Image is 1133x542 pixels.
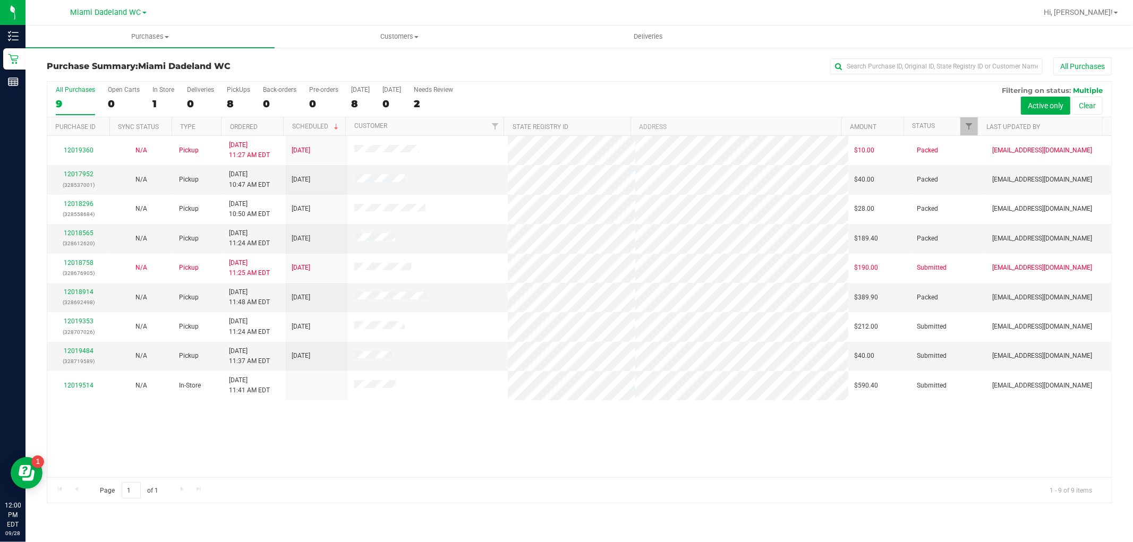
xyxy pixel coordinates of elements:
span: Packed [917,204,939,214]
a: Scheduled [292,123,340,130]
div: 8 [227,98,250,110]
span: Submitted [917,263,947,273]
span: Multiple [1073,86,1103,94]
span: [EMAIL_ADDRESS][DOMAIN_NAME] [992,381,1092,391]
span: Not Applicable [135,205,147,212]
span: [DATE] [292,322,310,332]
span: [DATE] 11:37 AM EDT [229,346,270,366]
span: Miami Dadeland WC [138,61,231,71]
a: Ordered [230,123,258,131]
div: Pre-orders [309,86,338,93]
span: [EMAIL_ADDRESS][DOMAIN_NAME] [992,292,1092,303]
span: Pickup [179,263,199,273]
input: Search Purchase ID, Original ID, State Registry ID or Customer Name... [830,58,1043,74]
span: [DATE] [292,351,310,361]
span: Filtering on status: [1002,86,1071,94]
a: 12018914 [64,288,93,296]
span: [DATE] 11:24 AM EDT [229,228,270,248]
a: Filter [960,117,978,135]
span: Customers [275,32,523,41]
span: Not Applicable [135,294,147,301]
p: (328537001) [54,180,104,190]
a: State Registry ID [513,123,568,131]
span: Pickup [179,204,199,214]
span: [EMAIL_ADDRESS][DOMAIN_NAME] [992,204,1092,214]
p: (328692498) [54,297,104,307]
a: Purchases [25,25,275,48]
span: [DATE] [292,234,310,244]
span: Pickup [179,145,199,156]
p: (328612620) [54,238,104,248]
span: Not Applicable [135,352,147,359]
span: [DATE] [292,145,310,156]
span: Not Applicable [135,147,147,154]
span: Pickup [179,351,199,361]
span: [EMAIL_ADDRESS][DOMAIN_NAME] [992,351,1092,361]
span: [DATE] 10:47 AM EDT [229,169,270,190]
span: $28.00 [855,204,875,214]
span: Hi, [PERSON_NAME]! [1044,8,1113,16]
span: [DATE] [292,204,310,214]
div: 1 [152,98,174,110]
span: [EMAIL_ADDRESS][DOMAIN_NAME] [992,263,1092,273]
span: [EMAIL_ADDRESS][DOMAIN_NAME] [992,234,1092,244]
span: Pickup [179,175,199,185]
div: 2 [414,98,453,110]
a: 12019353 [64,317,93,325]
span: Packed [917,292,939,303]
button: N/A [135,292,147,303]
span: $190.00 [855,263,879,273]
p: (328676905) [54,268,104,278]
div: Open Carts [108,86,140,93]
span: Not Applicable [135,323,147,330]
span: Not Applicable [135,235,147,242]
div: 8 [351,98,370,110]
span: [DATE] 11:48 AM EDT [229,287,270,307]
span: Packed [917,145,939,156]
input: 1 [122,482,141,498]
span: Packed [917,175,939,185]
span: Not Applicable [135,264,147,271]
span: Not Applicable [135,382,147,389]
span: [DATE] 11:27 AM EDT [229,140,270,160]
span: $590.40 [855,381,879,391]
button: N/A [135,175,147,185]
iframe: Resource center unread badge [31,455,44,468]
span: Pickup [179,292,199,303]
div: PickUps [227,86,250,93]
button: N/A [135,234,147,244]
div: 0 [382,98,401,110]
button: Clear [1072,97,1103,115]
span: Page of 1 [91,482,167,498]
span: [DATE] 11:24 AM EDT [229,316,270,337]
a: Last Updated By [987,123,1041,131]
span: [EMAIL_ADDRESS][DOMAIN_NAME] [992,322,1092,332]
p: (328707026) [54,327,104,337]
a: Deliveries [524,25,773,48]
span: [EMAIL_ADDRESS][DOMAIN_NAME] [992,145,1092,156]
p: (328558684) [54,209,104,219]
span: [DATE] [292,292,310,303]
inline-svg: Reports [8,76,19,87]
div: Deliveries [187,86,214,93]
span: 1 - 9 of 9 items [1041,482,1101,498]
iframe: Resource center [11,457,42,489]
p: 09/28 [5,529,21,537]
a: 12017952 [64,170,93,178]
inline-svg: Retail [8,54,19,64]
a: 12019360 [64,147,93,154]
th: Address [631,117,841,136]
span: Submitted [917,322,947,332]
a: 12019514 [64,382,93,389]
div: Back-orders [263,86,296,93]
a: Purchase ID [55,123,96,131]
a: Sync Status [118,123,159,131]
div: In Store [152,86,174,93]
a: 12018758 [64,259,93,266]
span: [DATE] 10:50 AM EDT [229,199,270,219]
button: N/A [135,204,147,214]
span: [DATE] 11:41 AM EDT [229,375,270,395]
div: 0 [187,98,214,110]
span: [DATE] 11:25 AM EDT [229,258,270,278]
p: (328719589) [54,356,104,366]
